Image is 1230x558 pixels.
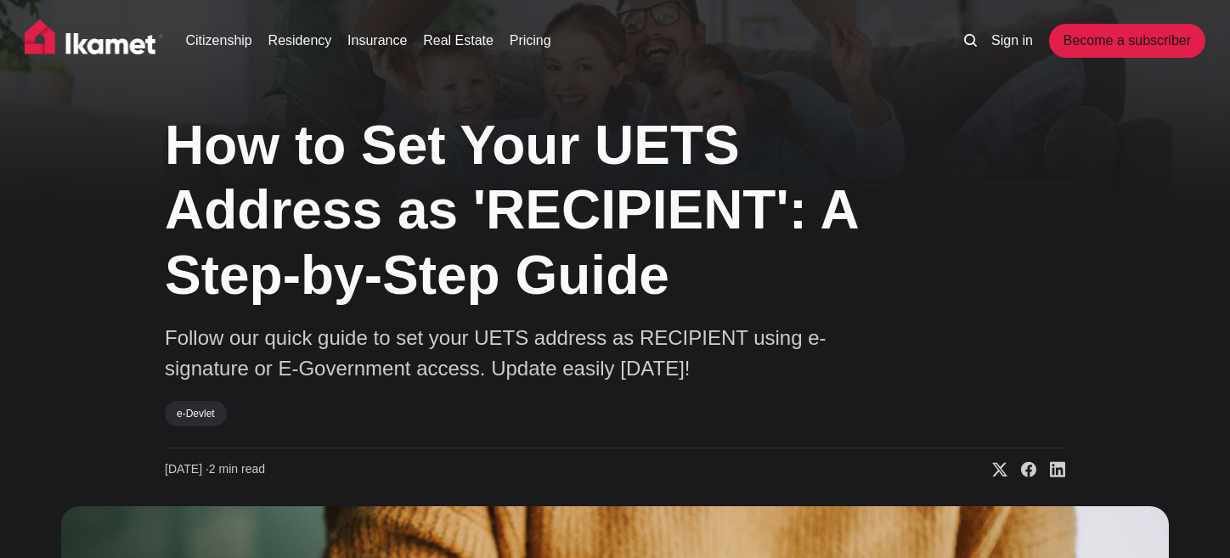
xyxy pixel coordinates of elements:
a: Share on Linkedin [1036,461,1065,478]
a: Citizenship [186,31,252,51]
a: Real Estate [423,31,494,51]
a: Pricing [510,31,551,51]
time: 2 min read [165,461,265,478]
p: Follow our quick guide to set your UETS address as RECIPIENT using e-signature or E-Government ac... [165,323,827,384]
a: Share on X [979,461,1007,478]
a: e-Devlet [165,401,227,426]
img: Ikamet home [25,20,164,62]
a: Insurance [347,31,407,51]
a: Sign in [991,31,1033,51]
span: [DATE] ∙ [165,462,209,476]
a: Residency [268,31,332,51]
a: Become a subscriber [1049,24,1205,58]
h1: How to Set Your UETS Address as 'RECIPIENT': A Step-by-Step Guide [165,113,878,308]
a: Share on Facebook [1007,461,1036,478]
